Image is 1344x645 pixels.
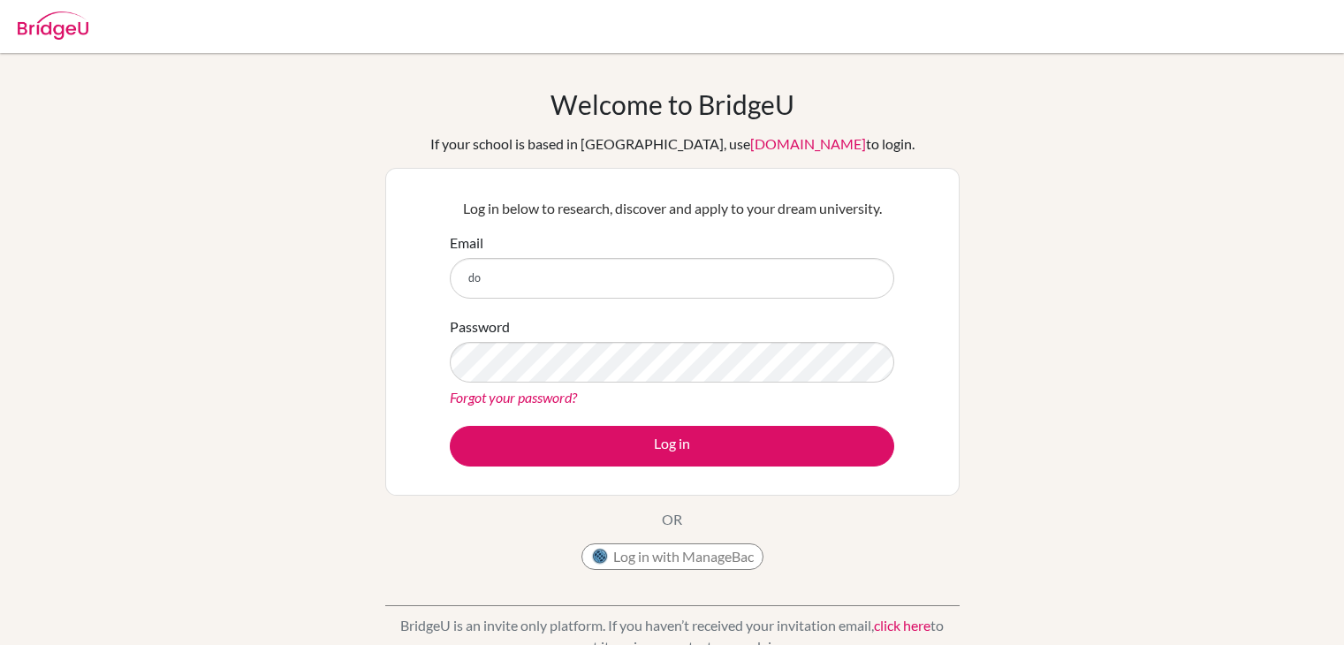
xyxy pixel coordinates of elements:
button: Log in [450,426,894,467]
p: Log in below to research, discover and apply to your dream university. [450,198,894,219]
label: Email [450,232,483,254]
a: [DOMAIN_NAME] [750,135,866,152]
img: Bridge-U [18,11,88,40]
h1: Welcome to BridgeU [551,88,794,120]
button: Log in with ManageBac [581,543,763,570]
div: If your school is based in [GEOGRAPHIC_DATA], use to login. [430,133,915,155]
a: click here [874,617,930,634]
p: OR [662,509,682,530]
a: Forgot your password? [450,389,577,406]
label: Password [450,316,510,338]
